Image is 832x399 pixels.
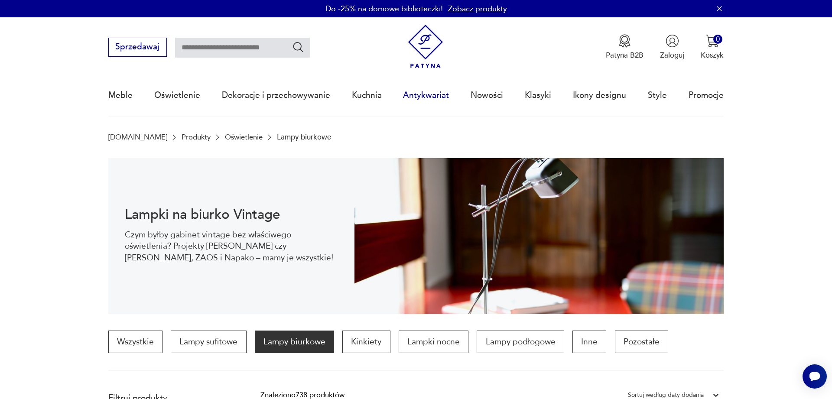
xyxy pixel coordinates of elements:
a: Klasyki [525,75,551,115]
a: Produkty [182,133,211,141]
p: Do -25% na domowe biblioteczki! [325,3,443,14]
a: Lampy sufitowe [171,331,246,353]
a: Promocje [689,75,724,115]
a: Sprzedawaj [108,44,167,51]
a: Lampy podłogowe [477,331,564,353]
a: Lampy biurkowe [255,331,334,353]
p: Koszyk [701,50,724,60]
div: 0 [713,35,722,44]
a: Ikona medaluPatyna B2B [606,34,643,60]
img: 59de657ae7cec28172f985f34cc39cd0.jpg [354,158,724,314]
p: Patyna B2B [606,50,643,60]
h1: Lampki na biurko Vintage [125,208,338,221]
a: Antykwariat [403,75,449,115]
a: Oświetlenie [225,133,263,141]
iframe: Smartsupp widget button [803,364,827,389]
a: Wszystkie [108,331,162,353]
button: Szukaj [292,41,305,53]
a: Kinkiety [342,331,390,353]
a: Style [648,75,667,115]
a: Lampki nocne [399,331,468,353]
img: Ikonka użytkownika [666,34,679,48]
a: Ikony designu [573,75,626,115]
a: Oświetlenie [154,75,200,115]
a: [DOMAIN_NAME] [108,133,167,141]
a: Nowości [471,75,503,115]
img: Ikona medalu [618,34,631,48]
p: Zaloguj [660,50,684,60]
a: Pozostałe [615,331,668,353]
a: Inne [572,331,606,353]
a: Zobacz produkty [448,3,507,14]
a: Kuchnia [352,75,382,115]
button: Sprzedawaj [108,38,167,57]
p: Lampy biurkowe [277,133,331,141]
img: Patyna - sklep z meblami i dekoracjami vintage [404,25,448,68]
a: Dekoracje i przechowywanie [222,75,330,115]
button: Patyna B2B [606,34,643,60]
button: Zaloguj [660,34,684,60]
button: 0Koszyk [701,34,724,60]
p: Czym byłby gabinet vintage bez właściwego oświetlenia? Projekty [PERSON_NAME] czy [PERSON_NAME], ... [125,229,338,263]
img: Ikona koszyka [705,34,719,48]
a: Meble [108,75,133,115]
